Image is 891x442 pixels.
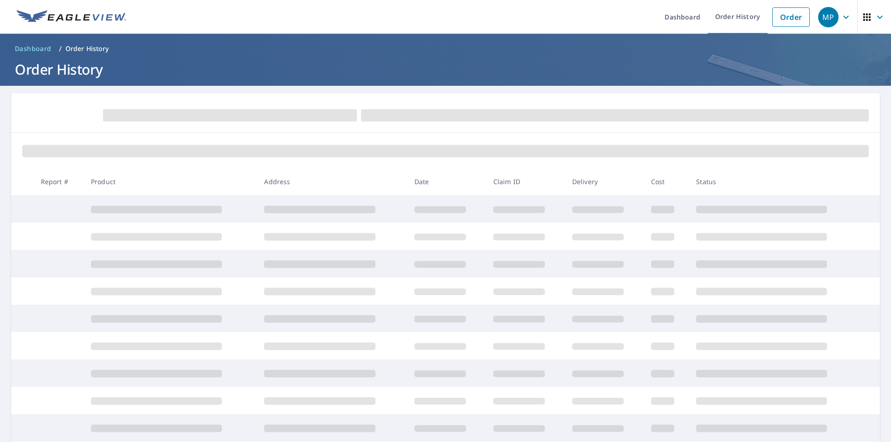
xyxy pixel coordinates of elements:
a: Dashboard [11,41,55,56]
th: Delivery [565,168,644,195]
h1: Order History [11,60,880,79]
nav: breadcrumb [11,41,880,56]
th: Address [257,168,407,195]
div: MP [818,7,839,27]
th: Status [689,168,862,195]
img: EV Logo [17,10,126,24]
p: Order History [65,44,109,53]
th: Claim ID [486,168,565,195]
li: / [59,43,62,54]
span: Dashboard [15,44,52,53]
th: Product [84,168,257,195]
th: Report # [33,168,84,195]
th: Cost [644,168,689,195]
th: Date [407,168,486,195]
a: Order [772,7,810,27]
